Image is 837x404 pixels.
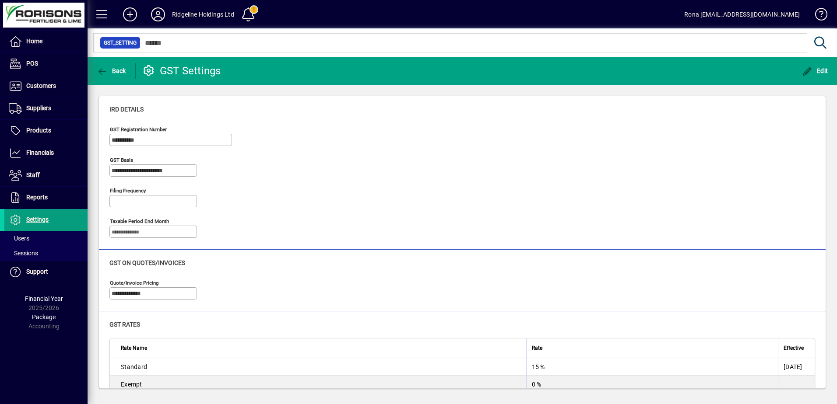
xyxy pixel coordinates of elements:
span: Users [9,235,29,242]
a: Customers [4,75,88,97]
span: IRD details [109,106,144,113]
a: Staff [4,164,88,186]
div: Standard [121,362,521,371]
div: Rona [EMAIL_ADDRESS][DOMAIN_NAME] [684,7,800,21]
span: GST rates [109,321,140,328]
a: Knowledge Base [809,2,826,30]
span: Settings [26,216,49,223]
mat-label: GST Registration Number [110,126,167,132]
a: Products [4,120,88,142]
a: Support [4,261,88,283]
a: Suppliers [4,98,88,119]
mat-label: Taxable period end month [110,218,169,224]
a: Financials [4,142,88,164]
app-page-header-button: Back [88,63,136,79]
a: Sessions [4,246,88,261]
span: Staff [26,171,40,178]
span: GST on quotes/invoices [109,259,185,266]
span: Back [97,67,126,74]
button: Edit [800,63,830,79]
mat-label: Quote/Invoice pricing [110,280,158,286]
span: GST_SETTING [104,38,137,47]
span: Support [26,268,48,275]
button: Back [95,63,128,79]
span: [DATE] [784,363,802,370]
span: Edit [802,67,828,74]
button: Profile [144,7,172,22]
span: Financials [26,149,54,156]
span: Rate [532,343,542,353]
div: Ridgeline Holdings Ltd [172,7,234,21]
span: Effective [784,343,804,353]
mat-label: GST Basis [110,157,133,163]
span: Suppliers [26,104,51,111]
span: Rate Name [121,343,147,353]
span: Home [26,38,42,45]
span: POS [26,60,38,67]
a: Reports [4,187,88,209]
span: Sessions [9,250,38,257]
mat-label: Filing frequency [110,188,146,194]
a: Home [4,31,88,52]
span: Reports [26,194,48,201]
div: 15 % [532,362,773,371]
span: Package [32,313,56,320]
div: Exempt [121,380,521,389]
button: Add [116,7,144,22]
a: POS [4,53,88,75]
div: 0 % [532,380,773,389]
span: Financial Year [25,295,63,302]
div: GST Settings [142,64,221,78]
span: Products [26,127,51,134]
a: Users [4,231,88,246]
span: Customers [26,82,56,89]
